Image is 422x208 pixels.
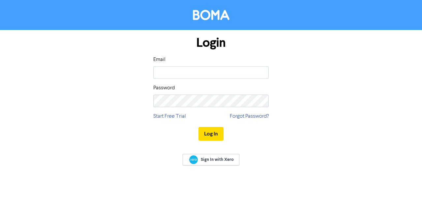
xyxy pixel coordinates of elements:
img: BOMA Logo [193,10,229,20]
a: Start Free Trial [153,112,186,120]
a: Forgot Password? [230,112,269,120]
button: Log In [198,127,224,141]
label: Email [153,56,166,64]
label: Password [153,84,175,92]
span: Sign In with Xero [201,157,234,163]
a: Sign In with Xero [183,154,239,165]
img: Xero logo [189,155,198,164]
h1: Login [153,35,269,50]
